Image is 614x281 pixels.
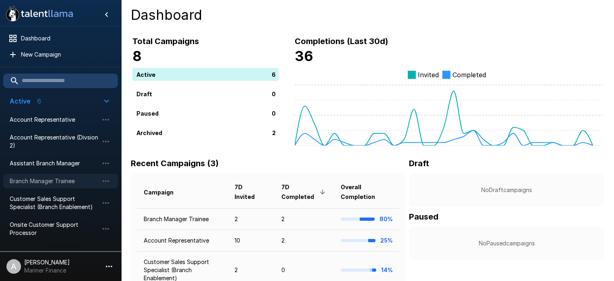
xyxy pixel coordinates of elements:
[131,6,604,23] h4: Dashboard
[132,36,199,46] b: Total Campaigns
[137,230,228,251] td: Account Representative
[275,208,334,230] td: 2
[275,230,334,251] td: 2
[272,70,276,78] p: 6
[235,182,268,202] span: 7D Invited
[379,216,393,222] b: 80%
[228,230,275,251] td: 10
[422,186,591,194] p: No Draft campaigns
[137,208,228,230] td: Branch Manager Trainee
[409,212,438,222] b: Paused
[281,182,328,202] span: 7D Completed
[409,158,429,168] b: Draft
[131,158,219,168] b: Recent Campaigns (3)
[295,36,388,46] b: Completions (Last 30d)
[228,208,275,230] td: 2
[272,89,276,98] p: 0
[272,109,276,117] p: 0
[295,48,313,64] b: 36
[272,128,276,137] p: 2
[381,266,393,273] b: 14%
[341,182,393,202] span: Overall Completion
[422,239,591,247] p: No Paused campaigns
[144,188,184,197] span: Campaign
[132,48,142,64] b: 8
[380,237,393,244] b: 25%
